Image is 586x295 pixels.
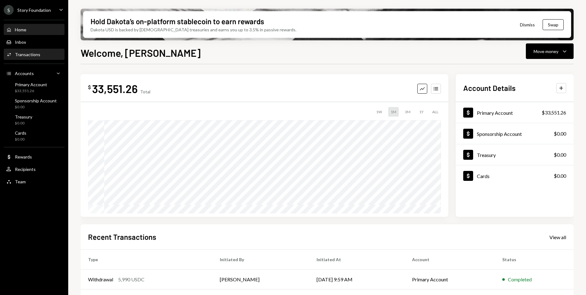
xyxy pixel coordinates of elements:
div: Treasury [477,152,496,158]
td: [PERSON_NAME] [212,270,309,289]
a: Primary Account$33,551.26 [4,80,64,95]
div: Treasury [15,114,32,119]
div: 1Y [417,107,426,117]
div: $33,551.26 [542,109,566,116]
a: Treasury$0.00 [4,112,64,127]
a: Accounts [4,68,64,79]
th: Type [81,250,212,270]
a: Inbox [4,36,64,47]
a: Primary Account$33,551.26 [456,102,574,123]
div: Sponsorship Account [477,131,522,137]
th: Initiated At [309,250,404,270]
div: 3M [402,107,413,117]
div: $0.00 [554,130,566,137]
div: Transactions [15,52,40,57]
div: S [4,5,14,15]
div: Withdrawal [88,276,113,283]
td: [DATE] 9:59 AM [309,270,404,289]
button: Move money [526,43,574,59]
div: Story Foundation [17,7,51,13]
a: Cards$0.00 [456,165,574,186]
a: Transactions [4,49,64,60]
a: Sponsorship Account$0.00 [4,96,64,111]
button: Swap [543,19,564,30]
div: Dakota USD is backed by [DEMOGRAPHIC_DATA] treasuries and earns you up to 3.5% in passive rewards. [91,26,296,33]
h2: Account Details [463,83,516,93]
div: Cards [15,130,26,136]
div: Cards [477,173,490,179]
div: Rewards [15,154,32,159]
div: 33,551.26 [92,82,138,96]
div: $0.00 [15,105,57,110]
button: Dismiss [512,17,543,32]
a: Cards$0.00 [4,128,64,143]
div: $ [88,84,91,90]
a: Team [4,176,64,187]
div: Home [15,27,26,32]
div: Sponsorship Account [15,98,57,103]
div: 1M [388,107,399,117]
div: Primary Account [15,82,47,87]
div: Hold Dakota’s on-platform stablecoin to earn rewards [91,16,264,26]
div: Move money [534,48,558,55]
a: Sponsorship Account$0.00 [456,123,574,144]
div: $0.00 [15,121,32,126]
h1: Welcome, [PERSON_NAME] [81,47,201,59]
div: Primary Account [477,110,513,116]
a: Home [4,24,64,35]
th: Initiated By [212,250,309,270]
td: Primary Account [405,270,495,289]
div: Inbox [15,39,26,45]
th: Account [405,250,495,270]
div: Team [15,179,26,184]
div: Accounts [15,71,34,76]
div: $0.00 [554,172,566,180]
div: Completed [508,276,532,283]
a: Rewards [4,151,64,162]
a: Treasury$0.00 [456,144,574,165]
a: View all [549,234,566,240]
div: $0.00 [15,137,26,142]
div: $0.00 [554,151,566,159]
div: Recipients [15,167,36,172]
a: Recipients [4,163,64,175]
div: $33,551.26 [15,88,47,94]
div: ALL [430,107,441,117]
div: 1W [374,107,384,117]
div: Total [140,89,150,94]
th: Status [495,250,574,270]
div: 5,990 USDC [118,276,144,283]
h2: Recent Transactions [88,232,156,242]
